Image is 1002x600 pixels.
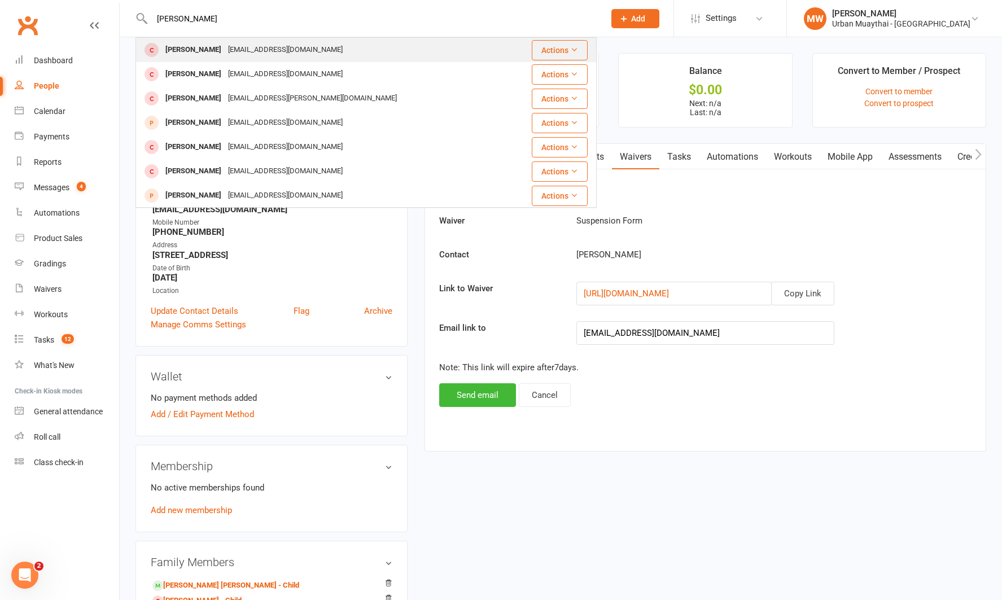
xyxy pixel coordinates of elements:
[152,240,392,251] div: Address
[439,361,972,374] p: Note: This link will expire after 7 days.
[34,107,65,116] div: Calendar
[15,353,119,378] a: What's New
[34,335,54,344] div: Tasks
[689,64,722,84] div: Balance
[162,139,225,155] div: [PERSON_NAME]
[152,204,392,214] strong: [EMAIL_ADDRESS][DOMAIN_NAME]
[152,217,392,228] div: Mobile Number
[15,150,119,175] a: Reports
[162,187,225,204] div: [PERSON_NAME]
[34,234,82,243] div: Product Sales
[15,175,119,200] a: Messages 4
[431,214,568,227] label: Waiver
[15,277,119,302] a: Waivers
[294,304,309,318] a: Flag
[34,132,69,141] div: Payments
[832,8,970,19] div: [PERSON_NAME]
[11,562,38,589] iframe: Intercom live chat
[151,304,238,318] a: Update Contact Details
[629,99,781,117] p: Next: n/a Last: n/a
[15,48,119,73] a: Dashboard
[439,383,516,407] button: Send email
[34,157,62,167] div: Reports
[225,42,346,58] div: [EMAIL_ADDRESS][DOMAIN_NAME]
[532,64,588,85] button: Actions
[14,11,42,40] a: Clubworx
[225,115,346,131] div: [EMAIL_ADDRESS][DOMAIN_NAME]
[519,383,571,407] button: Cancel
[162,66,225,82] div: [PERSON_NAME]
[225,66,346,82] div: [EMAIL_ADDRESS][DOMAIN_NAME]
[15,99,119,124] a: Calendar
[431,321,568,335] label: Email link to
[439,187,972,205] h3: Send link to Contact
[864,99,934,108] a: Convert to prospect
[225,139,346,155] div: [EMAIL_ADDRESS][DOMAIN_NAME]
[225,90,400,107] div: [EMAIL_ADDRESS][PERSON_NAME][DOMAIN_NAME]
[34,284,62,294] div: Waivers
[151,370,392,383] h3: Wallet
[34,562,43,571] span: 2
[771,282,834,305] button: Copy Link
[62,334,74,344] span: 12
[162,42,225,58] div: [PERSON_NAME]
[865,87,933,96] a: Convert to member
[152,263,392,274] div: Date of Birth
[659,144,699,170] a: Tasks
[15,327,119,353] a: Tasks 12
[532,89,588,109] button: Actions
[612,144,659,170] a: Waivers
[162,90,225,107] div: [PERSON_NAME]
[34,458,84,467] div: Class check-in
[152,286,392,296] div: Location
[706,6,737,31] span: Settings
[699,144,766,170] a: Automations
[568,214,888,227] div: Suspension Form
[151,408,254,421] a: Add / Edit Payment Method
[15,251,119,277] a: Gradings
[611,9,659,28] button: Add
[34,81,59,90] div: People
[34,361,75,370] div: What's New
[15,124,119,150] a: Payments
[584,288,669,299] a: [URL][DOMAIN_NAME]
[15,424,119,450] a: Roll call
[15,399,119,424] a: General attendance kiosk mode
[15,450,119,475] a: Class kiosk mode
[151,556,392,568] h3: Family Members
[225,163,346,179] div: [EMAIL_ADDRESS][DOMAIN_NAME]
[364,304,392,318] a: Archive
[881,144,950,170] a: Assessments
[431,282,568,295] label: Link to Waiver
[152,227,392,237] strong: [PHONE_NUMBER]
[431,248,568,261] label: Contact
[15,200,119,226] a: Automations
[532,113,588,133] button: Actions
[532,40,588,60] button: Actions
[15,226,119,251] a: Product Sales
[151,460,392,472] h3: Membership
[532,161,588,182] button: Actions
[34,183,69,192] div: Messages
[162,163,225,179] div: [PERSON_NAME]
[152,580,299,592] a: [PERSON_NAME] [PERSON_NAME] - Child
[832,19,970,29] div: Urban Muaythai - [GEOGRAPHIC_DATA]
[151,505,232,515] a: Add new membership
[152,250,392,260] strong: [STREET_ADDRESS]
[34,56,73,65] div: Dashboard
[151,318,246,331] a: Manage Comms Settings
[15,302,119,327] a: Workouts
[225,187,346,204] div: [EMAIL_ADDRESS][DOMAIN_NAME]
[532,137,588,157] button: Actions
[34,310,68,319] div: Workouts
[151,481,392,494] p: No active memberships found
[631,14,645,23] span: Add
[34,208,80,217] div: Automations
[77,182,86,191] span: 4
[568,248,888,261] div: [PERSON_NAME]
[629,84,781,96] div: $0.00
[34,432,60,441] div: Roll call
[820,144,881,170] a: Mobile App
[34,407,103,416] div: General attendance
[162,115,225,131] div: [PERSON_NAME]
